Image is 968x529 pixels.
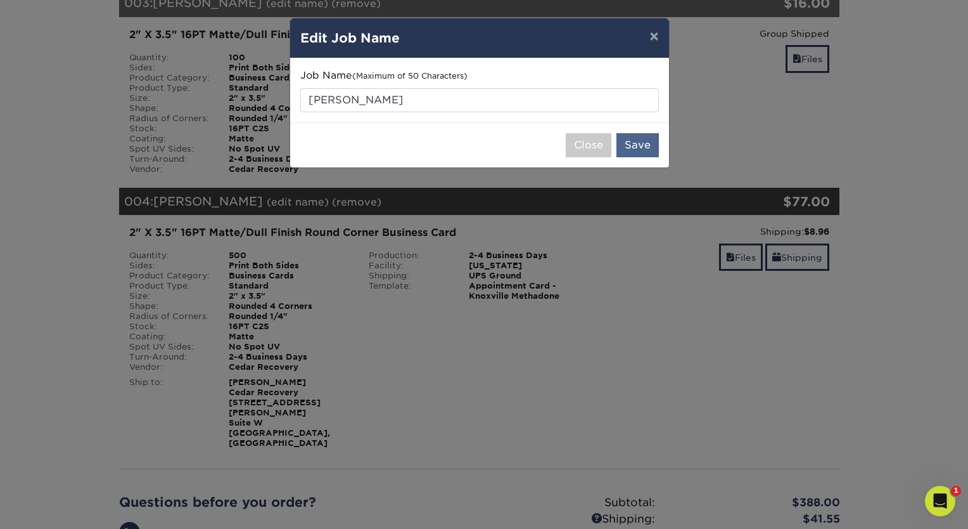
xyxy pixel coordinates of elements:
h4: Edit Job Name [300,29,659,48]
label: Job Name [300,69,468,83]
iframe: Intercom live chat [925,486,955,516]
span: 1 [951,486,961,496]
button: Close [566,133,611,157]
button: Save [616,133,659,157]
input: Descriptive Name [300,88,659,112]
button: × [639,18,668,54]
small: (Maximum of 50 Characters) [352,71,468,81]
